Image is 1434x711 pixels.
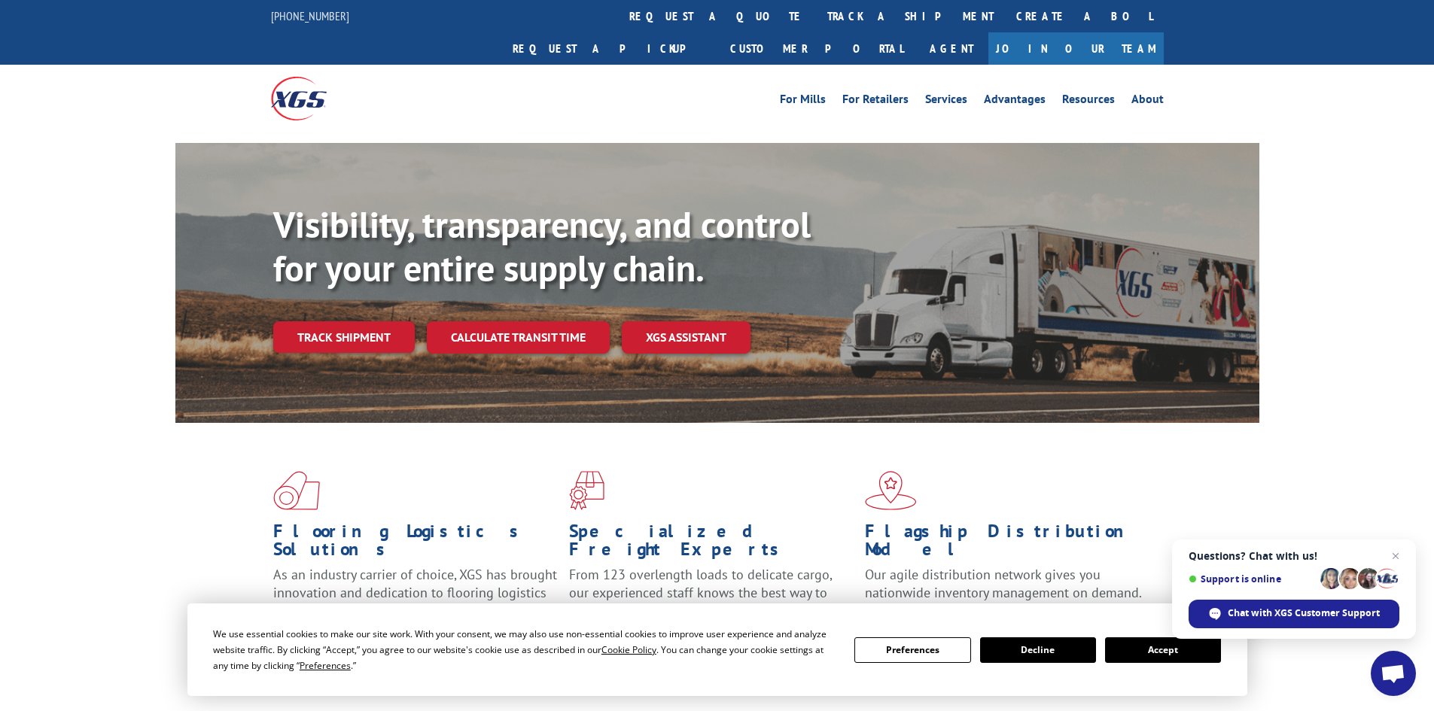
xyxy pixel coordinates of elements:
h1: Specialized Freight Experts [569,522,854,566]
a: For Mills [780,93,826,110]
a: Open chat [1371,651,1416,696]
a: Calculate transit time [427,321,610,354]
span: Chat with XGS Customer Support [1189,600,1399,628]
button: Preferences [854,637,970,663]
a: Agent [915,32,988,65]
span: Preferences [300,659,351,672]
span: Questions? Chat with us! [1189,550,1399,562]
img: xgs-icon-focused-on-flooring-red [569,471,604,510]
a: Join Our Team [988,32,1164,65]
a: [PHONE_NUMBER] [271,8,349,23]
a: Track shipment [273,321,415,353]
p: From 123 overlength loads to delicate cargo, our experienced staff knows the best way to move you... [569,566,854,633]
a: Resources [1062,93,1115,110]
button: Decline [980,637,1096,663]
span: Chat with XGS Customer Support [1228,606,1380,620]
h1: Flooring Logistics Solutions [273,522,558,566]
h1: Flagship Distribution Model [865,522,1149,566]
img: xgs-icon-flagship-distribution-model-red [865,471,917,510]
a: Request a pickup [501,32,719,65]
span: Cookie Policy [601,643,656,656]
a: XGS ASSISTANT [622,321,750,354]
a: About [1131,93,1164,110]
div: Cookie Consent Prompt [187,603,1247,696]
span: Support is online [1189,573,1315,585]
b: Visibility, transparency, and control for your entire supply chain. [273,201,811,291]
img: xgs-icon-total-supply-chain-intelligence-red [273,471,320,510]
button: Accept [1105,637,1221,663]
a: Services [925,93,967,110]
a: Advantages [984,93,1046,110]
span: As an industry carrier of choice, XGS has brought innovation and dedication to flooring logistics... [273,566,557,619]
span: Our agile distribution network gives you nationwide inventory management on demand. [865,566,1142,601]
div: We use essential cookies to make our site work. With your consent, we may also use non-essential ... [213,626,836,673]
a: For Retailers [842,93,909,110]
a: Customer Portal [719,32,915,65]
